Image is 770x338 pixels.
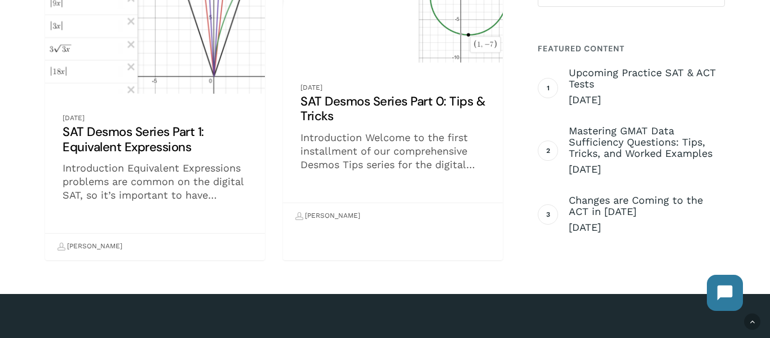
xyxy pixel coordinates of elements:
[569,125,725,176] a: Mastering GMAT Data Sufficiency Questions: Tips, Tricks, and Worked Examples [DATE]
[515,264,754,322] iframe: Chatbot
[295,207,360,226] a: [PERSON_NAME]
[538,38,725,59] h4: Featured Content
[569,221,725,234] span: [DATE]
[569,67,725,90] span: Upcoming Practice SAT & ACT Tests
[57,237,122,256] a: [PERSON_NAME]
[569,125,725,159] span: Mastering GMAT Data Sufficiency Questions: Tips, Tricks, and Worked Examples
[569,195,725,234] a: Changes are Coming to the ACT in [DATE] [DATE]
[569,163,725,176] span: [DATE]
[569,93,725,107] span: [DATE]
[569,67,725,107] a: Upcoming Practice SAT & ACT Tests [DATE]
[569,195,725,217] span: Changes are Coming to the ACT in [DATE]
